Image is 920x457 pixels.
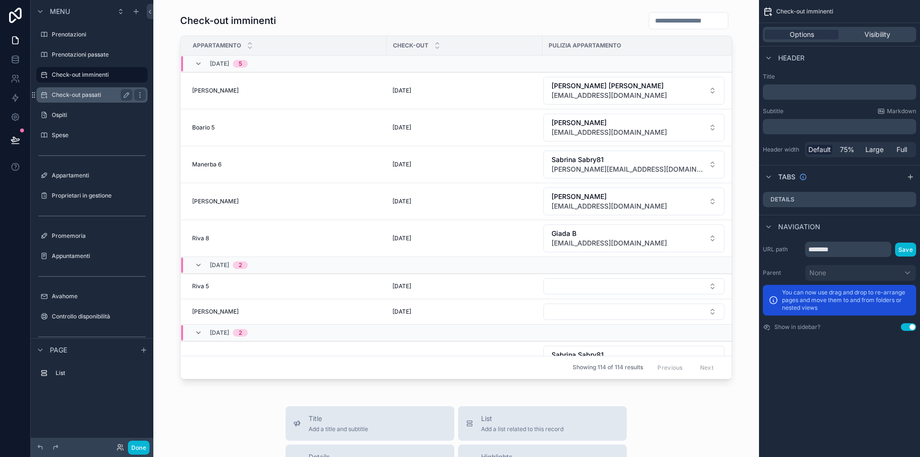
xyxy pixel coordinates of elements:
[52,192,146,199] label: Proprietari in gestione
[36,188,148,203] a: Proprietari in gestione
[309,425,368,433] span: Add a title and subtitle
[36,228,148,244] a: Promemoria
[877,107,916,115] a: Markdown
[52,313,146,320] label: Controllo disponibilità
[763,107,783,115] label: Subtitle
[864,30,890,39] span: Visibility
[36,289,148,304] a: Avahome
[897,145,907,154] span: Full
[763,269,801,277] label: Parent
[210,261,229,269] span: [DATE]
[36,248,148,264] a: Appuntamenti
[778,222,820,232] span: Navigation
[481,414,563,423] span: List
[52,172,146,179] label: Appartamenti
[809,268,826,278] span: None
[887,107,916,115] span: Markdown
[239,60,242,68] div: 5
[763,119,916,134] div: scrollable content
[52,31,146,38] label: Prenotazioni
[128,441,149,455] button: Done
[52,252,146,260] label: Appuntamenti
[763,246,801,253] label: URL path
[52,51,146,59] label: Prenotazioni passate
[50,7,70,16] span: Menu
[52,293,146,300] label: Avahome
[36,87,148,103] a: Check-out passati
[782,289,910,312] p: You can now use drag and drop to re-arrange pages and move them to and from folders or nested views
[481,425,563,433] span: Add a list related to this record
[52,91,128,99] label: Check-out passati
[286,406,454,441] button: TitleAdd a title and subtitle
[193,42,241,49] span: Appartamento
[895,243,916,257] button: Save
[865,145,884,154] span: Large
[309,414,368,423] span: Title
[52,71,142,79] label: Check-out imminenti
[763,84,916,100] div: scrollable content
[549,42,621,49] span: Pulizia appartamento
[770,196,794,203] label: Details
[840,145,854,154] span: 75%
[52,232,146,240] label: Promemoria
[31,361,153,390] div: scrollable content
[36,168,148,183] a: Appartamenti
[808,145,831,154] span: Default
[778,172,795,182] span: Tabs
[52,131,146,139] label: Spese
[778,53,805,63] span: Header
[774,323,820,331] label: Show in sidebar?
[458,406,627,441] button: ListAdd a list related to this record
[36,309,148,324] a: Controllo disponibilità
[52,111,146,119] label: Ospiti
[573,363,643,371] span: Showing 114 of 114 results
[210,329,229,337] span: [DATE]
[805,265,916,281] button: None
[763,73,916,81] label: Title
[36,67,148,82] a: Check-out imminenti
[239,329,242,337] div: 2
[210,60,229,68] span: [DATE]
[36,107,148,123] a: Ospiti
[393,42,428,49] span: Check-out
[239,261,242,269] div: 2
[36,27,148,42] a: Prenotazioni
[50,345,67,355] span: Page
[790,30,814,39] span: Options
[36,128,148,143] a: Spese
[776,8,833,15] span: Check-out imminenti
[36,47,148,62] a: Prenotazioni passate
[763,146,801,153] label: Header width
[56,369,144,377] label: List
